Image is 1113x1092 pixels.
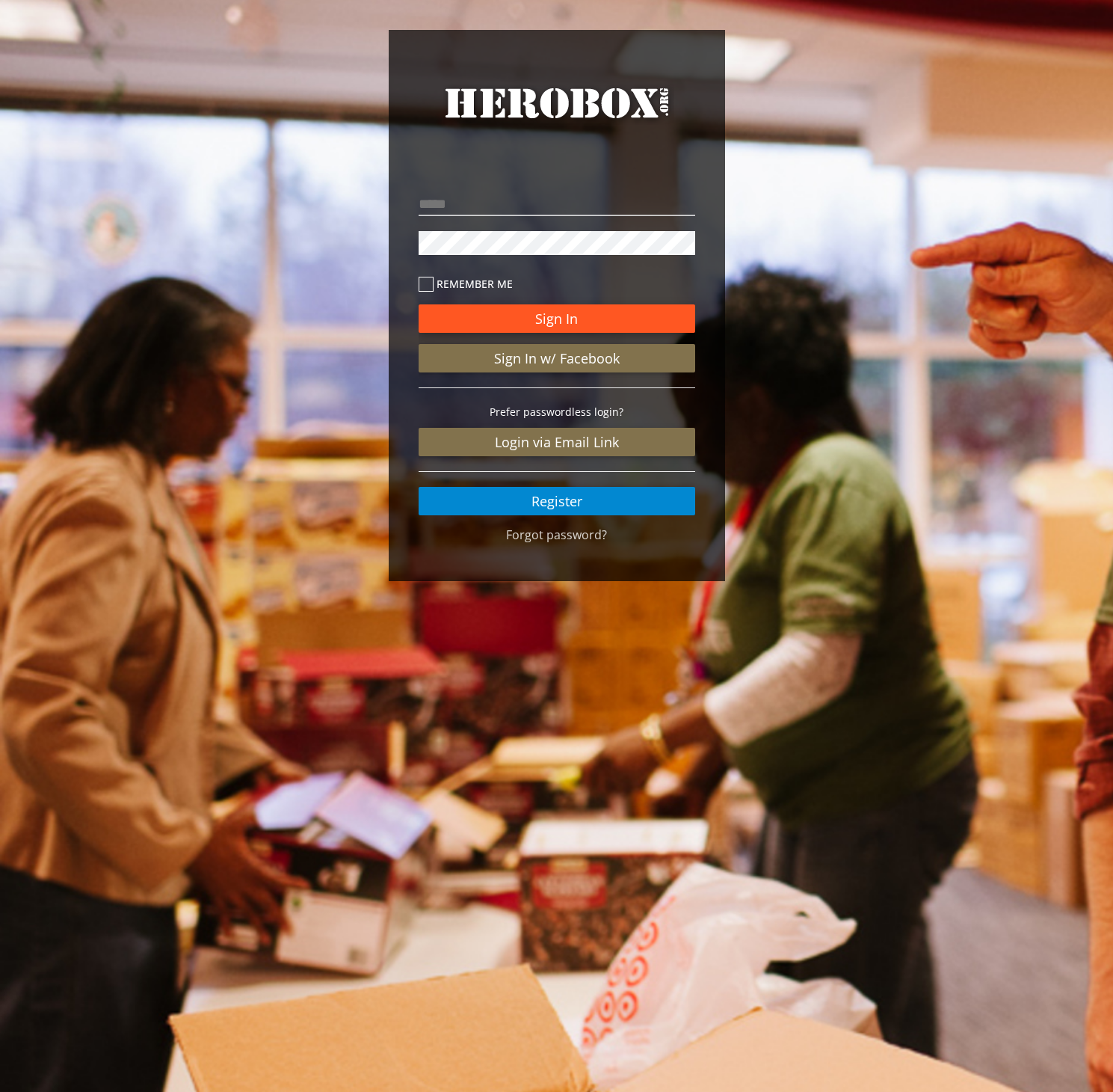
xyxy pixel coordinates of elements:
a: Sign In w/ Facebook [419,344,695,372]
p: Prefer passwordless login? [419,403,695,420]
a: Login via Email Link [419,428,695,456]
button: Sign In [419,304,695,333]
a: Forgot password? [506,527,607,543]
a: HeroBox [419,82,695,151]
label: Remember me [419,275,695,292]
a: Register [419,487,695,515]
